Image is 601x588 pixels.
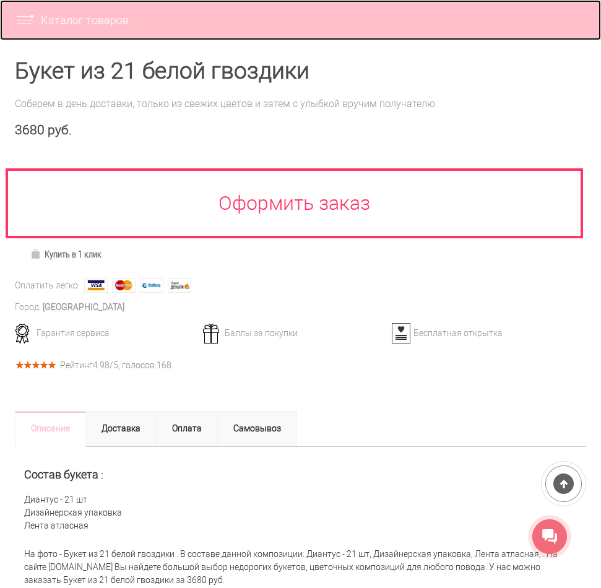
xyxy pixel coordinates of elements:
[112,278,136,293] img: MasterCard
[43,301,124,314] div: [GEOGRAPHIC_DATA]
[15,97,586,110] div: Соберем в день доставки, только из свежих цветов и затем с улыбкой вручим получателю.
[6,168,583,238] a: Оформить заказ
[15,447,586,542] div: Диантус - 21 шт Дизайнерская упаковка Лента атласная
[11,327,201,339] div: Гарантия сервиса
[156,411,218,447] a: Оплата
[15,123,586,138] div: 3680 руб.
[387,327,577,339] div: Бесплатная открытка
[15,279,80,292] div: Оплатить легко:
[140,278,163,293] img: Webmoney
[85,411,157,447] a: Доставка
[24,469,577,481] h2: Состав букета :
[84,278,108,293] img: Visa
[15,60,586,82] h1: Букет из 21 белой гвоздики
[30,249,45,259] img: Купить в 1 клик
[93,360,110,370] span: 4.98
[157,360,171,370] span: 168
[15,411,86,447] a: Описание
[217,411,297,447] a: Самовывоз
[15,301,41,314] div: Город:
[199,327,389,339] div: Баллы за покупки
[168,278,191,293] img: Яндекс Деньги
[21,246,107,264] a: Купить в 1 клик
[60,362,173,369] div: Рейтинг /5, голосов: .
